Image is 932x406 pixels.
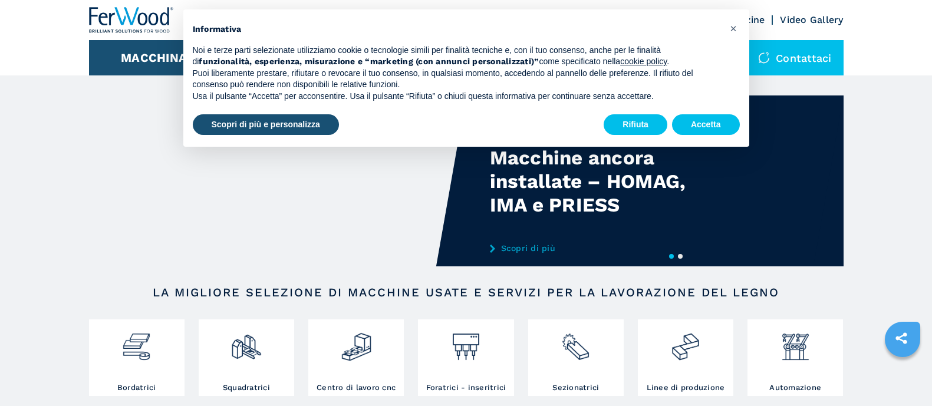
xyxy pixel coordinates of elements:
[528,319,624,396] a: Sezionatrici
[758,52,770,64] img: Contattaci
[678,254,683,259] button: 2
[620,57,667,66] a: cookie policy
[117,382,156,393] h3: Bordatrici
[724,19,743,38] button: Chiudi questa informativa
[746,40,844,75] div: Contattaci
[604,114,667,136] button: Rifiuta
[193,114,339,136] button: Scopri di più e personalizza
[669,254,674,259] button: 1
[199,319,294,396] a: Squadratrici
[552,382,599,393] h3: Sezionatrici
[193,45,721,68] p: Noi e terze parti selezionate utilizziamo cookie o tecnologie simili per finalità tecniche e, con...
[317,382,396,393] h3: Centro di lavoro cnc
[769,382,821,393] h3: Automazione
[780,14,843,25] a: Video Gallery
[730,21,737,35] span: ×
[560,322,591,362] img: sezionatrici_2.png
[89,95,466,266] video: Your browser does not support the video tag.
[121,51,199,65] button: Macchinari
[887,324,916,353] a: sharethis
[127,285,806,299] h2: LA MIGLIORE SELEZIONE DI MACCHINE USATE E SERVIZI PER LA LAVORAZIONE DEL LEGNO
[670,322,701,362] img: linee_di_produzione_2.png
[747,319,843,396] a: Automazione
[230,322,262,362] img: squadratrici_2.png
[490,243,721,253] a: Scopri di più
[672,114,740,136] button: Accetta
[193,24,721,35] h2: Informativa
[89,7,174,33] img: Ferwood
[426,382,506,393] h3: Foratrici - inseritrici
[223,382,270,393] h3: Squadratrici
[780,322,811,362] img: automazione.png
[638,319,733,396] a: Linee di produzione
[882,353,923,397] iframe: Chat
[121,322,152,362] img: bordatrici_1.png
[450,322,482,362] img: foratrici_inseritrici_2.png
[308,319,404,396] a: Centro di lavoro cnc
[193,91,721,103] p: Usa il pulsante “Accetta” per acconsentire. Usa il pulsante “Rifiuta” o chiudi questa informativa...
[89,319,185,396] a: Bordatrici
[199,57,539,66] strong: funzionalità, esperienza, misurazione e “marketing (con annunci personalizzati)”
[341,322,372,362] img: centro_di_lavoro_cnc_2.png
[193,68,721,91] p: Puoi liberamente prestare, rifiutare o revocare il tuo consenso, in qualsiasi momento, accedendo ...
[647,382,725,393] h3: Linee di produzione
[418,319,513,396] a: Foratrici - inseritrici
